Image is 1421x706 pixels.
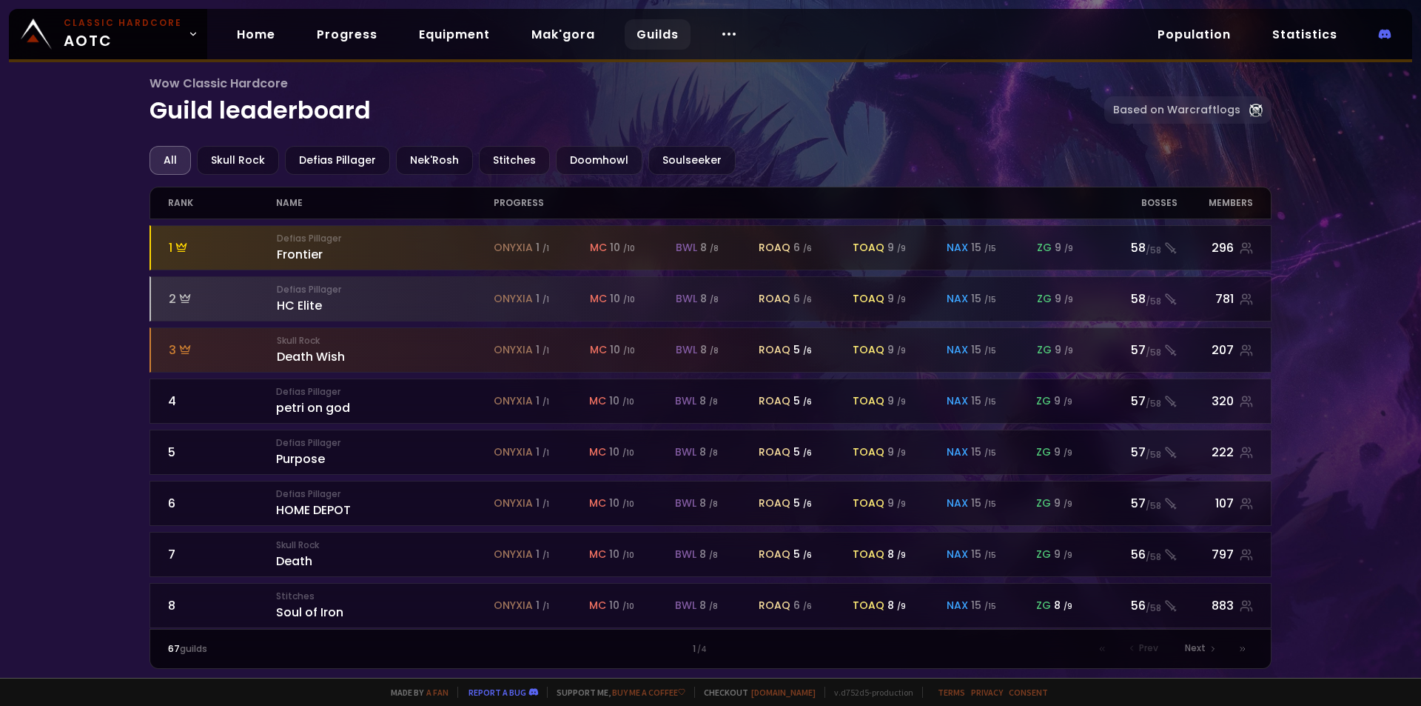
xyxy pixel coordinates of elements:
[1055,240,1073,256] div: 9
[1036,547,1051,562] span: zg
[803,499,812,510] small: / 6
[793,240,812,256] div: 6
[803,243,812,254] small: / 6
[710,294,719,305] small: / 8
[675,393,696,409] span: bwl
[947,547,968,562] span: nax
[276,385,493,417] div: petri on god
[622,499,634,510] small: / 10
[1055,342,1073,358] div: 9
[699,393,718,409] div: 8
[64,16,182,30] small: Classic Hardcore
[897,601,906,612] small: / 9
[1091,341,1178,359] div: 57
[9,9,207,59] a: Classic HardcoreAOTC
[520,19,607,50] a: Mak'gora
[853,240,884,256] span: toaq
[610,342,635,358] div: 10
[897,396,906,407] small: / 9
[793,598,812,613] div: 6
[1146,550,1161,564] small: / 58
[897,345,906,356] small: / 9
[853,291,884,307] span: toaq
[803,601,812,612] small: / 6
[1036,444,1051,460] span: zg
[590,291,607,307] span: mc
[1090,494,1177,513] div: 57
[168,443,277,462] div: 5
[887,240,906,256] div: 9
[623,243,635,254] small: / 10
[700,240,719,256] div: 8
[1037,342,1052,358] span: zg
[494,496,533,511] span: onyxia
[150,430,1272,475] a: 5Defias PillagerPurposeonyxia 1 /1mc 10 /10bwl 8 /8roaq 5 /6toaq 9 /9nax 15 /15zg 9 /957/58222
[947,393,968,409] span: nax
[947,342,968,358] span: nax
[699,444,718,460] div: 8
[622,601,634,612] small: / 10
[225,19,287,50] a: Home
[1178,239,1254,257] div: 296
[590,342,607,358] span: mc
[675,444,696,460] span: bwl
[407,19,502,50] a: Equipment
[589,444,606,460] span: mc
[803,294,812,305] small: / 6
[1064,294,1073,305] small: / 9
[276,539,493,552] small: Skull Rock
[887,496,906,511] div: 9
[793,547,812,562] div: 5
[277,232,494,245] small: Defias Pillager
[1037,291,1052,307] span: zg
[853,342,884,358] span: toaq
[536,598,549,613] div: 1
[887,598,906,613] div: 8
[699,598,718,613] div: 8
[536,342,549,358] div: 1
[1185,642,1206,655] span: Next
[276,590,493,603] small: Stitches
[1054,598,1072,613] div: 8
[971,291,996,307] div: 15
[1146,602,1161,615] small: / 58
[168,642,440,656] div: guilds
[150,74,1105,128] h1: Guild leaderboard
[824,687,913,698] span: v. d752d5 - production
[536,393,549,409] div: 1
[1091,239,1178,257] div: 58
[676,291,697,307] span: bwl
[479,146,550,175] div: Stitches
[610,240,635,256] div: 10
[150,74,1105,93] span: Wow Classic Hardcore
[612,687,685,698] a: Buy me a coffee
[803,345,812,356] small: / 6
[439,642,981,656] div: 1
[984,550,996,561] small: / 15
[1064,499,1072,510] small: / 9
[1064,601,1072,612] small: / 9
[793,291,812,307] div: 6
[589,496,606,511] span: mc
[609,393,634,409] div: 10
[1249,104,1263,117] img: Warcraftlog
[276,487,493,519] div: HOME DEPOT
[623,345,635,356] small: / 10
[759,496,790,511] span: roaq
[168,596,277,615] div: 8
[622,550,634,561] small: / 10
[984,294,996,305] small: / 15
[168,642,180,655] span: 67
[1090,443,1177,462] div: 57
[1054,444,1072,460] div: 9
[759,547,790,562] span: roaq
[793,342,812,358] div: 5
[984,243,996,254] small: / 15
[887,444,906,460] div: 9
[699,547,718,562] div: 8
[589,393,606,409] span: mc
[1178,494,1254,513] div: 107
[542,294,549,305] small: / 1
[589,547,606,562] span: mc
[1064,550,1072,561] small: / 9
